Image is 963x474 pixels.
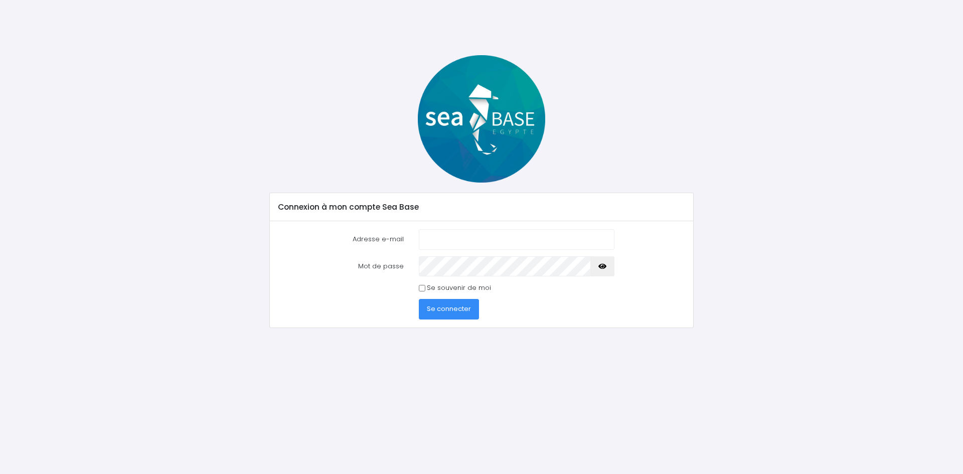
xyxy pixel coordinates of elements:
label: Se souvenir de moi [427,283,491,293]
span: Se connecter [427,304,471,313]
label: Adresse e-mail [271,229,411,249]
label: Mot de passe [271,256,411,276]
div: Connexion à mon compte Sea Base [270,193,693,221]
button: Se connecter [419,299,479,319]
